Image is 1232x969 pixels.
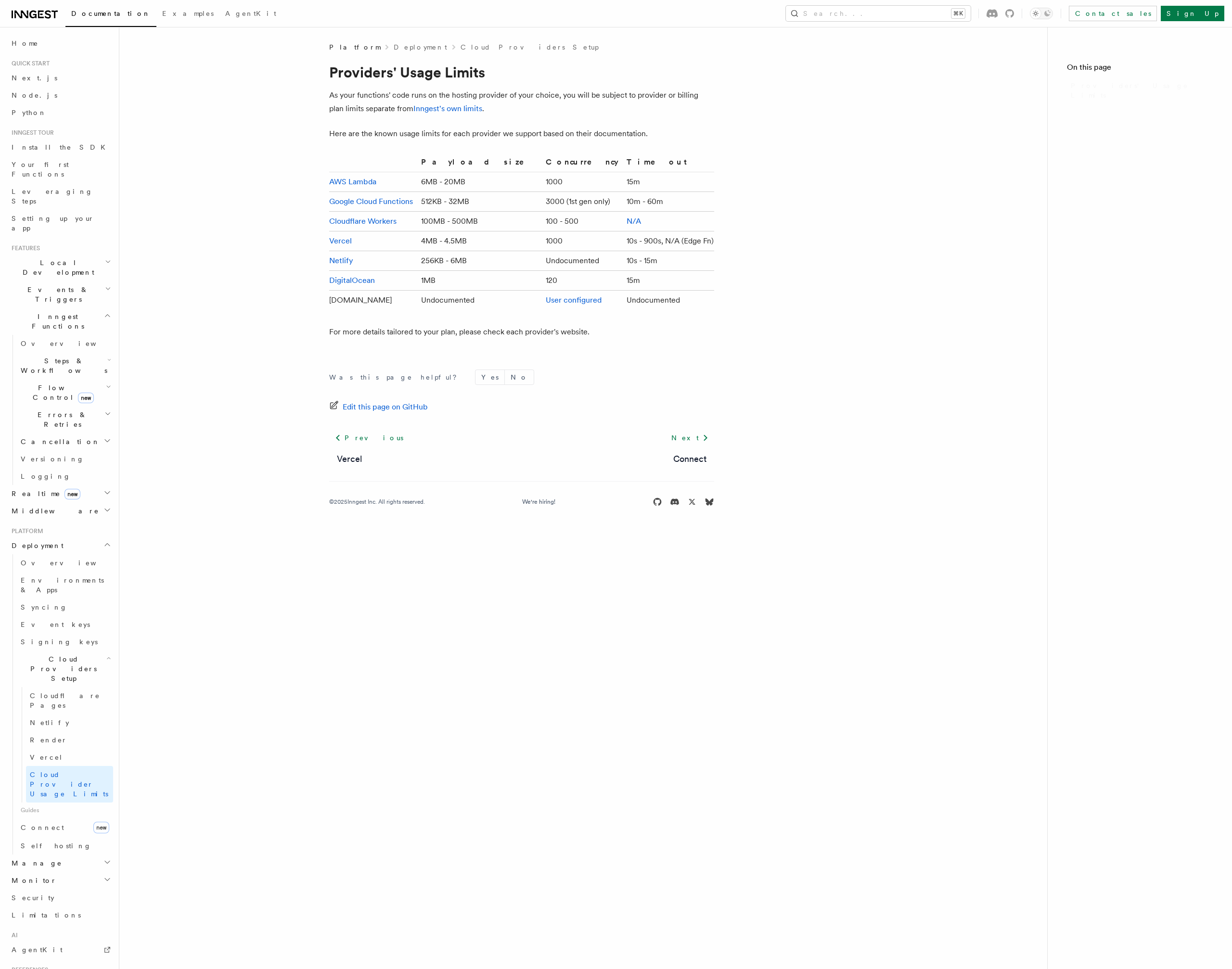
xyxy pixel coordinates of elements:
div: © 2025 Inngest Inc. All rights reserved. [329,498,425,506]
a: AgentKit [219,3,282,26]
span: Platform [329,42,380,52]
span: Render [30,736,67,744]
a: Next.js [8,69,113,87]
span: Manage [8,858,62,868]
a: Event keys [17,616,113,633]
a: Vercel [26,749,113,766]
a: Render [26,731,113,749]
button: Inngest Functions [8,308,113,335]
span: Logging [21,472,71,480]
td: [DOMAIN_NAME] [329,291,417,310]
span: Node.js [12,91,57,99]
td: 10m - 60m [623,192,714,212]
span: Cloud Providers Setup [17,654,106,683]
span: Inngest Functions [8,312,104,331]
button: Local Development [8,254,113,281]
a: Connectnew [17,818,113,837]
span: Cloudflare Pages [30,692,100,709]
a: Deployment [394,42,447,52]
span: Overview [21,340,120,347]
p: For more details tailored to your plan, please check each provider's website. [329,325,714,339]
span: Examples [162,10,214,17]
span: Security [12,894,54,902]
p: Was this page helpful? [329,372,463,382]
button: Yes [475,370,504,384]
td: 15m [623,271,714,291]
span: Events & Triggers [8,285,105,304]
button: Flow Controlnew [17,379,113,406]
a: Edit this page on GitHub [329,400,428,414]
span: Home [12,38,38,48]
div: Deployment [8,554,113,854]
span: new [64,489,80,499]
span: AgentKit [225,10,276,17]
a: AgentKit [8,941,113,958]
a: Examples [156,3,219,26]
button: Events & Triggers [8,281,113,308]
span: Connect [21,824,64,831]
span: Python [12,109,47,116]
td: 100 - 500 [542,212,623,231]
a: We're hiring! [522,498,555,506]
span: Steps & Workflows [17,356,107,375]
a: Leveraging Steps [8,183,113,210]
a: Self hosting [17,837,113,854]
a: Node.js [8,87,113,104]
span: Signing keys [21,638,98,646]
td: 1000 [542,231,623,251]
span: Event keys [21,621,90,628]
button: Errors & Retries [17,406,113,433]
div: Inngest Functions [8,335,113,485]
span: AI [8,931,18,939]
h1: Providers' Usage Limits [329,64,714,81]
a: Syncing [17,599,113,616]
a: DigitalOcean [329,276,375,285]
button: Cloud Providers Setup [17,650,113,687]
a: Overview [17,335,113,352]
span: Next.js [12,74,57,82]
a: Versioning [17,450,113,468]
span: Flow Control [17,383,106,402]
a: N/A [627,217,641,226]
a: Install the SDK [8,139,113,156]
a: Cloud Providers Setup [461,42,599,52]
span: Guides [17,803,113,818]
a: Providers' Usage Limits [1067,77,1213,104]
span: Setting up your app [12,215,94,232]
td: 6MB - 20MB [417,172,542,192]
th: Payload size [417,156,542,172]
td: 1000 [542,172,623,192]
span: Cloud Provider Usage Limits [30,771,108,798]
span: Providers' Usage Limits [1071,81,1213,100]
td: 15m [623,172,714,192]
th: Concurrency [542,156,623,172]
p: Here are the known usage limits for each provider we support based on their documentation. [329,127,714,140]
td: Undocumented [542,251,623,271]
h4: On this page [1067,62,1213,77]
button: Toggle dark mode [1030,8,1053,19]
a: Vercel [337,452,362,466]
span: Vercel [30,753,63,761]
span: Limitations [12,911,81,919]
div: Cloud Providers Setup [17,687,113,803]
td: Undocumented [417,291,542,310]
td: 1MB [417,271,542,291]
a: Netlify [329,256,353,265]
a: User configured [546,295,602,305]
button: No [505,370,534,384]
span: Cancellation [17,437,100,446]
a: Inngest's own limits [413,104,482,113]
span: Self hosting [21,842,91,850]
p: As your functions' code runs on the hosting provider of your choice, you will be subject to provi... [329,89,714,115]
span: Middleware [8,506,99,516]
a: Cloud Provider Usage Limits [26,766,113,803]
a: Your first Functions [8,156,113,183]
span: Install the SDK [12,143,111,151]
a: Signing keys [17,633,113,650]
a: Previous [329,429,409,446]
td: 10s - 900s, N/A (Edge Fn) [623,231,714,251]
span: Leveraging Steps [12,188,93,205]
td: 120 [542,271,623,291]
button: Cancellation [17,433,113,450]
a: Environments & Apps [17,572,113,599]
